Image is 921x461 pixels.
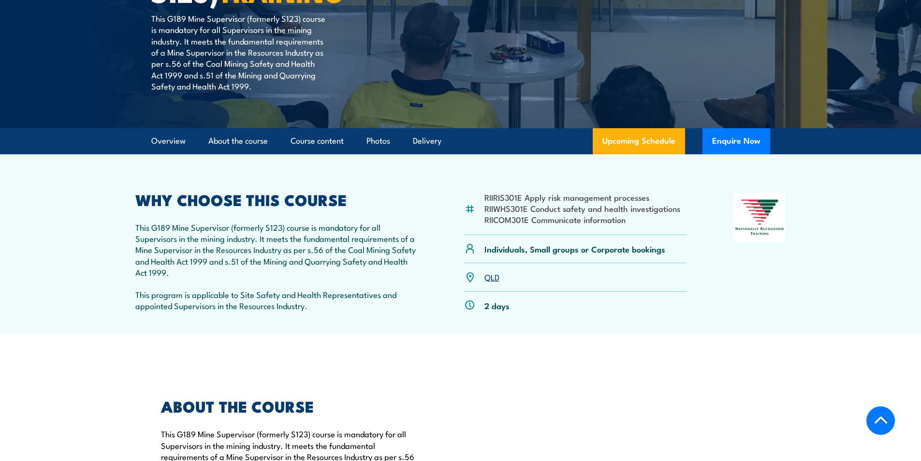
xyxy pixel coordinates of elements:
p: This G189 Mine Supervisor (formerly S123) course is mandatory for all Supervisors in the mining i... [135,222,418,278]
li: RIIWHS301E Conduct safety and health investigations [484,203,680,214]
h2: ABOUT THE COURSE [161,399,416,413]
p: Individuals, Small groups or Corporate bookings [484,243,665,254]
button: Enquire Now [702,128,770,154]
p: 2 days [484,300,510,311]
a: Course content [291,128,344,154]
a: Delivery [413,128,441,154]
a: QLD [484,271,499,283]
img: Nationally Recognised Training logo. [734,193,786,242]
p: This program is applicable to Site Safety and Health Representatives and appointed Supervisors in... [135,289,418,312]
li: RIICOM301E Communicate information [484,214,680,225]
a: Photos [366,128,390,154]
li: RIIRIS301E Apply risk management processes [484,192,680,203]
a: About the course [208,128,268,154]
h2: WHY CHOOSE THIS COURSE [135,193,418,206]
a: Overview [151,128,186,154]
a: Upcoming Schedule [593,128,685,154]
p: This G189 Mine Supervisor (formerly S123) course is mandatory for all Supervisors in the mining i... [151,13,328,92]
